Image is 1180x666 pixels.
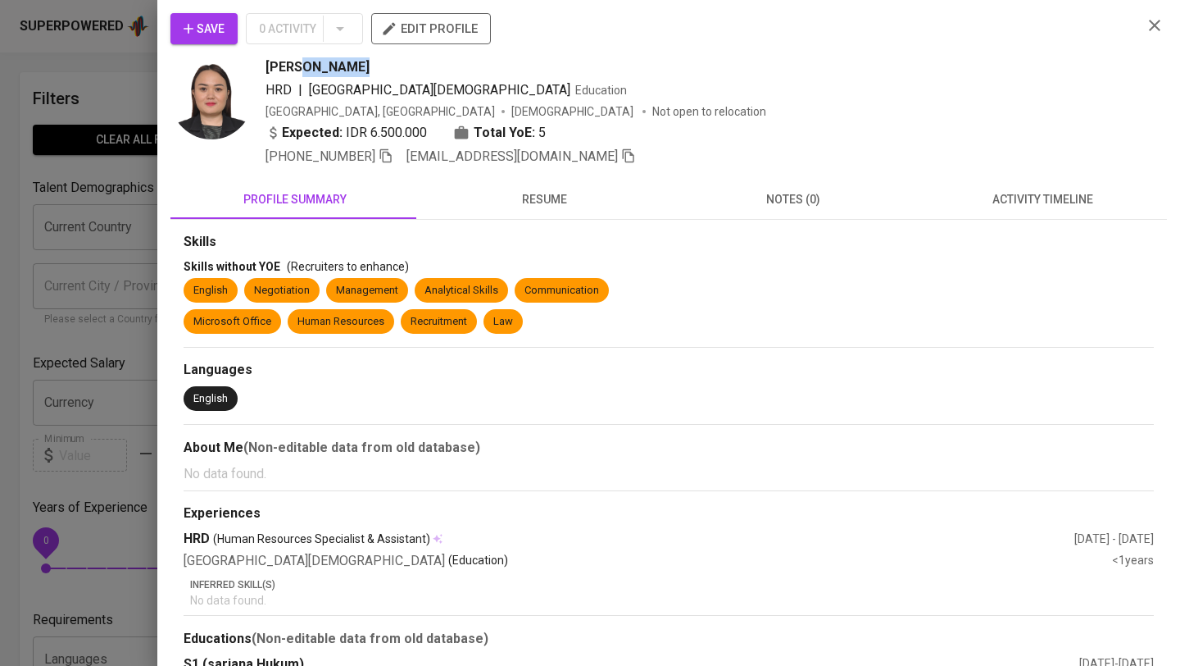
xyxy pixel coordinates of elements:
[184,629,1154,649] div: Educations
[282,123,343,143] b: Expected:
[193,283,228,299] div: English
[298,80,302,100] span: |
[193,391,228,407] div: English
[336,283,398,299] div: Management
[1112,552,1154,571] div: <1 years
[1074,531,1154,547] div: [DATE] - [DATE]
[575,84,627,97] span: Education
[652,103,766,120] p: Not open to relocation
[243,440,480,455] b: (Non-editable data from old database)
[265,148,375,164] span: [PHONE_NUMBER]
[180,189,410,210] span: profile summary
[170,13,238,44] button: Save
[309,82,570,98] span: [GEOGRAPHIC_DATA][DEMOGRAPHIC_DATA]
[524,283,599,299] div: Communication
[493,314,513,330] div: Law
[184,552,1112,571] div: [GEOGRAPHIC_DATA][DEMOGRAPHIC_DATA]
[384,18,478,39] span: edit profile
[424,283,498,299] div: Analytical Skills
[193,314,271,330] div: Microsoft Office
[265,82,292,98] span: HRD
[254,283,310,299] div: Negotiation
[511,103,636,120] span: [DEMOGRAPHIC_DATA]
[252,631,488,646] b: (Non-editable data from old database)
[265,57,370,77] span: [PERSON_NAME]
[190,577,1154,592] p: Inferred Skill(s)
[184,438,1154,458] div: About Me
[190,592,1154,609] p: No data found.
[448,552,508,571] p: (Education)
[474,123,535,143] b: Total YoE:
[371,13,491,44] button: edit profile
[184,19,225,39] span: Save
[371,21,491,34] a: edit profile
[184,530,1074,549] div: HRD
[429,189,659,210] span: resume
[184,233,1154,252] div: Skills
[265,103,495,120] div: [GEOGRAPHIC_DATA], [GEOGRAPHIC_DATA]
[928,189,1157,210] span: activity timeline
[170,57,252,139] img: a2a9c672bde5f752c465f28d43b4b625.jpg
[297,314,384,330] div: Human Resources
[678,189,908,210] span: notes (0)
[538,123,546,143] span: 5
[184,260,280,273] span: Skills without YOE
[184,504,1154,523] div: Experiences
[184,464,1154,484] p: No data found.
[213,531,430,547] span: (Human Resources Specialist & Assistant)
[265,123,427,143] div: IDR 6.500.000
[184,361,1154,380] div: Languages
[287,260,409,273] span: (Recruiters to enhance)
[411,314,467,330] div: Recruitment
[406,148,618,164] span: [EMAIL_ADDRESS][DOMAIN_NAME]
